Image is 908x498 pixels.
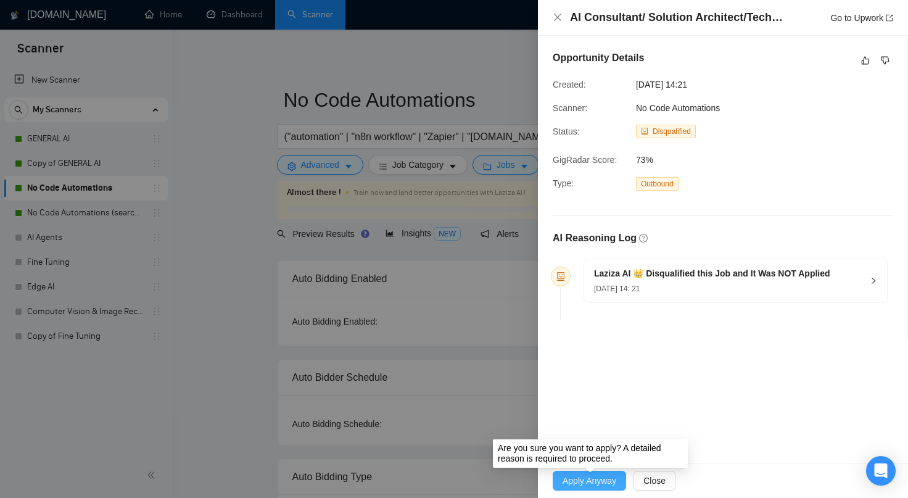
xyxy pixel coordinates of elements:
button: Close [634,471,675,491]
span: robot [556,272,565,281]
span: GigRadar Score: [553,155,617,165]
span: [DATE] 14:21 [636,78,821,91]
span: export [886,14,893,22]
span: Created: [553,80,586,89]
div: Open Intercom Messenger [866,456,896,486]
span: No Code Automations [636,103,720,113]
span: Disqualified [653,127,691,136]
h5: Opportunity Details [553,51,644,65]
div: Are you sure you want to apply? A detailed reason is required to proceed. [493,439,688,468]
span: Type: [553,178,574,188]
span: robot [641,128,648,135]
span: Outbound [636,177,679,191]
span: Status: [553,127,580,136]
button: dislike [878,53,893,68]
span: like [861,56,870,65]
span: Close [643,474,666,488]
span: 73% [636,153,821,167]
h4: AI Consultant/ Solution Architect/Technical Lead [570,10,786,25]
button: Close [553,12,563,23]
span: dislike [881,56,889,65]
h5: AI Reasoning Log [553,231,637,246]
span: close [553,12,563,22]
span: Apply Anyway [563,474,616,488]
span: [DATE] 14: 21 [594,284,640,293]
span: right [870,277,877,284]
span: question-circle [639,234,648,243]
span: Scanner: [553,103,587,113]
a: Go to Upworkexport [830,13,893,23]
h5: Laziza AI 👑 Disqualified this Job and It Was NOT Applied [594,267,830,280]
button: like [858,53,873,68]
button: Apply Anyway [553,471,626,491]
